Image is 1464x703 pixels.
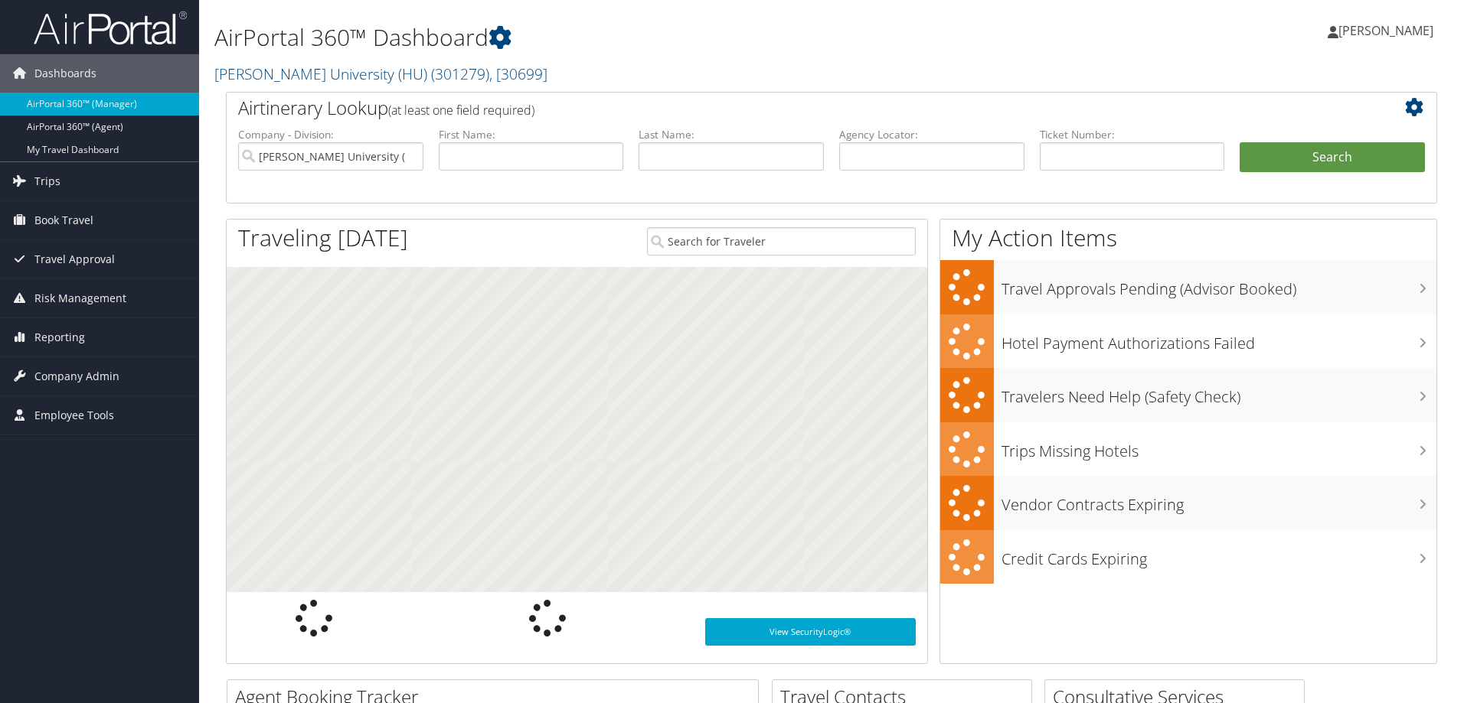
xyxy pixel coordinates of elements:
[940,368,1436,422] a: Travelers Need Help (Safety Check)
[34,10,187,46] img: airportal-logo.png
[439,127,624,142] label: First Name:
[940,222,1436,254] h1: My Action Items
[1338,22,1433,39] span: [PERSON_NAME]
[1002,487,1436,516] h3: Vendor Contracts Expiring
[1328,8,1449,54] a: [PERSON_NAME]
[238,95,1324,121] h2: Airtinerary Lookup
[1002,271,1436,300] h3: Travel Approvals Pending (Advisor Booked)
[1240,142,1425,173] button: Search
[34,279,126,317] span: Risk Management
[705,618,916,646] a: View SecurityLogic®
[431,63,489,84] span: ( 301279 )
[940,530,1436,584] a: Credit Cards Expiring
[940,260,1436,314] a: Travel Approvals Pending (Advisor Booked)
[34,396,114,434] span: Employee Tools
[1002,325,1436,354] h3: Hotel Payment Authorizations Failed
[940,476,1436,530] a: Vendor Contracts Expiring
[214,63,547,84] a: [PERSON_NAME] University (HU)
[1002,379,1436,408] h3: Travelers Need Help (Safety Check)
[214,21,1038,54] h1: AirPortal 360™ Dashboard
[238,127,423,142] label: Company - Division:
[639,127,824,142] label: Last Name:
[388,102,534,119] span: (at least one field required)
[1040,127,1225,142] label: Ticket Number:
[1002,541,1436,570] h3: Credit Cards Expiring
[1002,433,1436,462] h3: Trips Missing Hotels
[238,222,408,254] h1: Traveling [DATE]
[34,162,60,200] span: Trips
[489,63,547,84] span: , [ 30699 ]
[647,227,916,255] input: Search for Traveler
[34,240,115,278] span: Travel Approval
[34,357,119,395] span: Company Admin
[940,422,1436,477] a: Trips Missing Hotels
[940,314,1436,369] a: Hotel Payment Authorizations Failed
[34,201,93,239] span: Book Travel
[34,54,96,93] span: Dashboards
[839,127,1024,142] label: Agency Locator:
[34,318,85,356] span: Reporting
